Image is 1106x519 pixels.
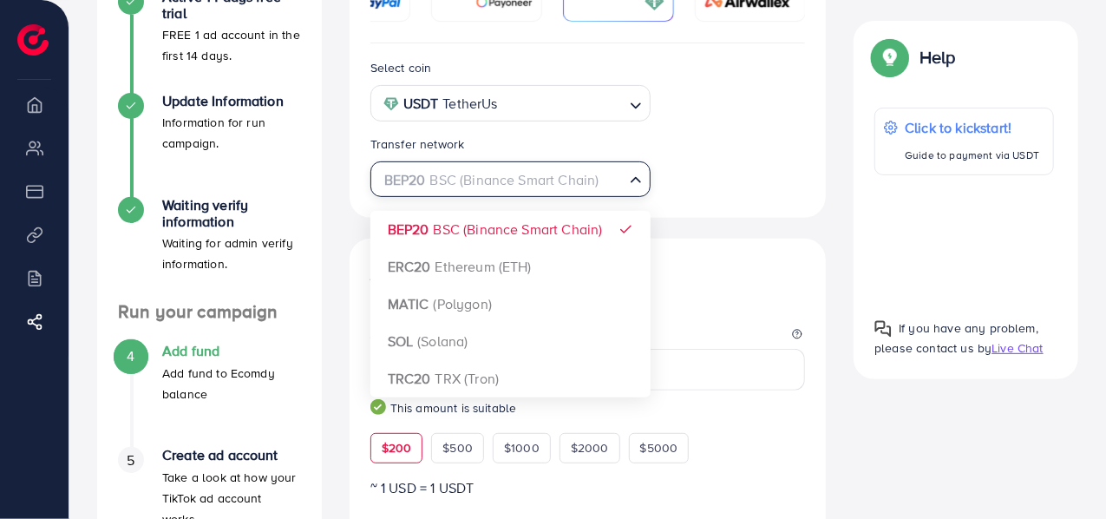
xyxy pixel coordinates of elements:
h4: Add fund [162,343,301,359]
span: $1000 [504,439,540,457]
img: logo [17,24,49,56]
span: $500 [442,439,473,457]
div: Search for option [370,161,651,197]
img: Popup guide [874,42,906,73]
li: Update Information [97,93,322,197]
input: Search for option [378,167,624,194]
p: Waiting for admin verify information. [162,233,301,274]
iframe: Chat [1032,441,1093,506]
h4: Create ad account [162,447,301,463]
legend: Amount [370,326,806,348]
span: $5000 [640,439,678,457]
img: Popup guide [874,320,892,338]
p: Guide to payment via USDT [905,145,1039,166]
p: Enter amount you want to top-up [370,292,806,312]
div: Search for option [370,85,651,121]
h4: Waiting verify information [162,197,301,230]
span: $200 [382,439,412,457]
p: ~ 1 USD = 1 USDT [370,477,806,498]
h4: Update Information [162,93,301,109]
p: Information for run campaign. [162,112,301,154]
label: Transfer network [370,135,465,153]
p: Add fund to Ecomdy balance [162,363,301,404]
li: Add fund [97,343,322,447]
strong: USDT [403,91,439,116]
p: Click to kickstart! [905,117,1039,138]
h3: Add fund [370,259,455,285]
span: 5 [127,450,134,470]
small: This amount is suitable [370,399,806,417]
img: guide [370,399,386,415]
p: FREE 1 ad account in the first 14 days. [162,24,301,66]
p: Help [919,47,956,68]
span: 4 [127,346,134,366]
label: Select coin [370,59,432,76]
span: Live Chat [991,339,1043,357]
li: Waiting verify information [97,197,322,301]
span: TetherUs [442,91,497,116]
h4: Run your campaign [97,301,322,323]
span: $2000 [571,439,609,457]
img: coin [383,96,399,112]
span: If you have any problem, please contact us by [874,319,1038,357]
input: Search for option [503,90,624,117]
